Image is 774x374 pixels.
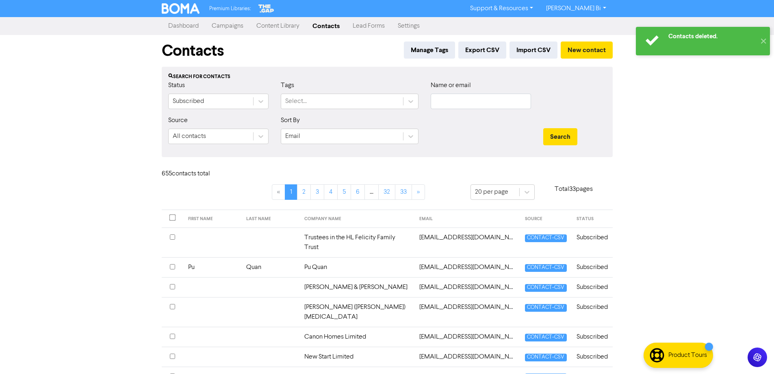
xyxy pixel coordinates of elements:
[168,116,188,125] label: Source
[285,96,307,106] div: Select...
[414,257,520,277] td: 190416889@qq.com
[572,297,613,327] td: Subscribed
[173,96,204,106] div: Subscribed
[414,297,520,327] td: 2tinabal@gmail.com
[257,3,275,14] img: The Gap
[525,304,566,312] span: CONTACT-CSV
[572,227,613,257] td: Subscribed
[162,3,200,14] img: BOMA Logo
[414,210,520,228] th: EMAIL
[535,184,613,194] p: Total 33 pages
[337,184,351,200] a: Page 5
[475,187,508,197] div: 20 per page
[299,257,415,277] td: Pu Quan
[509,42,557,59] button: Import CSV
[561,42,613,59] button: New contact
[173,131,206,141] div: All contacts
[285,184,297,200] a: Page 1 is your current page
[183,210,241,228] th: FIRST NAME
[162,42,224,60] h1: Contacts
[324,184,338,200] a: Page 4
[525,234,566,242] span: CONTACT-CSV
[414,347,520,367] td: 37734204@qq.com
[525,334,566,341] span: CONTACT-CSV
[162,18,205,34] a: Dashboard
[543,128,577,145] button: Search
[299,277,415,297] td: [PERSON_NAME] & [PERSON_NAME]
[241,210,299,228] th: LAST NAME
[299,210,415,228] th: COMPANY NAME
[281,116,300,125] label: Sort By
[464,2,540,15] a: Support & Resources
[285,131,300,141] div: Email
[404,42,455,59] button: Manage Tags
[395,184,412,200] a: Page 33
[299,297,415,327] td: [PERSON_NAME] ([PERSON_NAME]) [MEDICAL_DATA]
[205,18,250,34] a: Campaigns
[168,81,185,90] label: Status
[168,73,606,81] div: Search for contacts
[162,170,227,178] h6: 655 contact s total
[414,227,520,257] td: 13802803243@163.com
[299,327,415,347] td: Canon Homes Limited
[412,184,425,200] a: »
[431,81,471,90] label: Name or email
[310,184,324,200] a: Page 3
[572,347,613,367] td: Subscribed
[572,277,613,297] td: Subscribed
[209,6,251,11] span: Premium Libraries:
[391,18,426,34] a: Settings
[281,81,294,90] label: Tags
[572,210,613,228] th: STATUS
[672,286,774,374] iframe: Chat Widget
[299,227,415,257] td: Trustees in the HL Felicity Family Trust
[525,354,566,361] span: CONTACT-CSV
[351,184,365,200] a: Page 6
[520,210,571,228] th: SOURCE
[414,327,520,347] td: 32736988@qq.com
[668,32,756,41] div: Contacts deleted.
[299,347,415,367] td: New Start Limited
[572,327,613,347] td: Subscribed
[241,257,299,277] td: Quan
[306,18,346,34] a: Contacts
[183,257,241,277] td: Pu
[525,264,566,272] span: CONTACT-CSV
[250,18,306,34] a: Content Library
[572,257,613,277] td: Subscribed
[414,277,520,297] td: 2517214550@qq.com
[297,184,311,200] a: Page 2
[378,184,395,200] a: Page 32
[540,2,612,15] a: [PERSON_NAME] Bi
[458,42,506,59] button: Export CSV
[346,18,391,34] a: Lead Forms
[525,284,566,292] span: CONTACT-CSV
